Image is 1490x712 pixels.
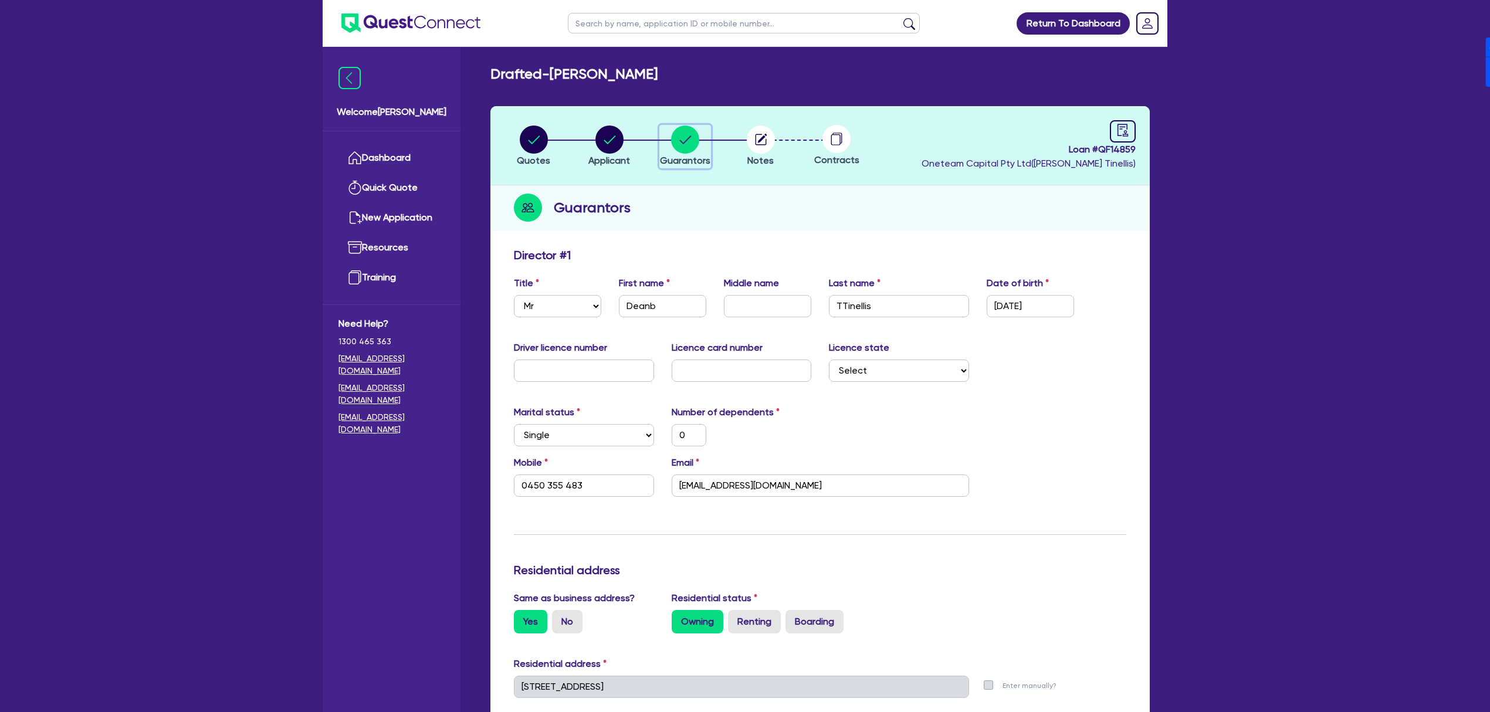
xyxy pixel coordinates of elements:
[490,66,658,83] h2: Drafted - [PERSON_NAME]
[517,155,550,166] span: Quotes
[922,143,1136,157] span: Loan # QF14859
[348,240,362,255] img: resources
[338,67,361,89] img: icon-menu-close
[829,276,881,290] label: Last name
[516,125,551,168] button: Quotes
[552,610,583,633] label: No
[1017,12,1130,35] a: Return To Dashboard
[338,352,445,377] a: [EMAIL_ADDRESS][DOMAIN_NAME]
[1116,124,1129,137] span: audit
[746,125,776,168] button: Notes
[747,155,774,166] span: Notes
[672,591,757,605] label: Residential status
[337,105,446,119] span: Welcome [PERSON_NAME]
[514,341,607,355] label: Driver licence number
[987,295,1074,317] input: DD / MM / YYYY
[922,158,1136,169] span: Oneteam Capital Pty Ltd ( [PERSON_NAME] Tinellis )
[987,276,1049,290] label: Date of birth
[514,563,1126,577] h3: Residential address
[829,341,889,355] label: Licence state
[338,317,445,331] span: Need Help?
[672,456,699,470] label: Email
[348,211,362,225] img: new-application
[1003,680,1056,691] label: Enter manually?
[814,154,859,165] span: Contracts
[348,181,362,195] img: quick-quote
[588,155,630,166] span: Applicant
[588,125,631,168] button: Applicant
[514,591,635,605] label: Same as business address?
[338,335,445,348] span: 1300 465 363
[338,382,445,406] a: [EMAIL_ADDRESS][DOMAIN_NAME]
[1110,120,1136,143] a: audit
[338,203,445,233] a: New Application
[659,125,711,168] button: Guarantors
[341,13,480,33] img: quest-connect-logo-blue
[1132,8,1163,39] a: Dropdown toggle
[785,610,844,633] label: Boarding
[338,263,445,293] a: Training
[514,248,571,262] h3: Director # 1
[514,657,607,671] label: Residential address
[724,276,779,290] label: Middle name
[514,405,580,419] label: Marital status
[672,610,723,633] label: Owning
[338,173,445,203] a: Quick Quote
[338,143,445,173] a: Dashboard
[338,411,445,436] a: [EMAIL_ADDRESS][DOMAIN_NAME]
[568,13,920,33] input: Search by name, application ID or mobile number...
[554,197,631,218] h2: Guarantors
[514,276,539,290] label: Title
[348,270,362,284] img: training
[660,155,710,166] span: Guarantors
[672,341,763,355] label: Licence card number
[338,233,445,263] a: Resources
[728,610,781,633] label: Renting
[672,405,780,419] label: Number of dependents
[514,194,542,222] img: step-icon
[619,276,670,290] label: First name
[514,456,548,470] label: Mobile
[514,610,547,633] label: Yes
